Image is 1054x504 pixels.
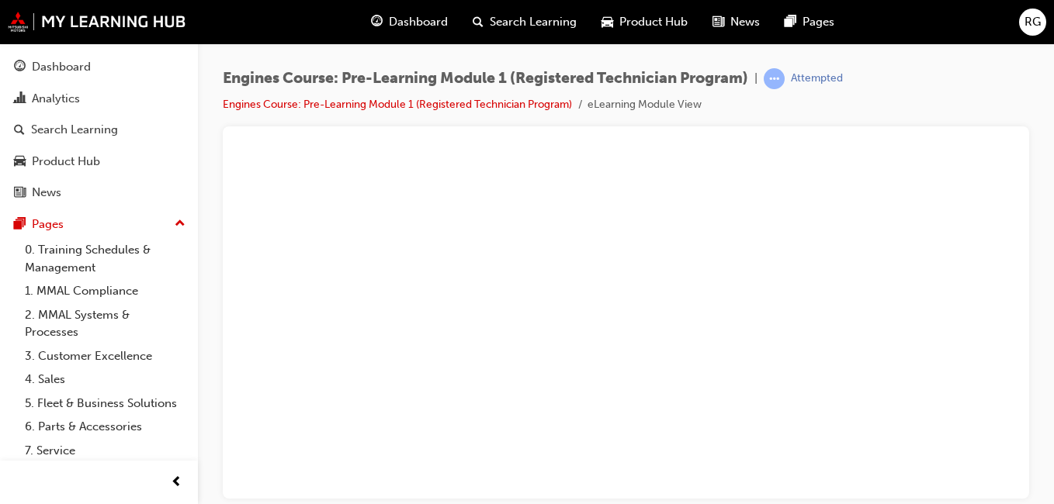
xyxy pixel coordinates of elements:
[712,12,724,32] span: news-icon
[14,155,26,169] span: car-icon
[764,68,785,89] span: learningRecordVerb_ATTEMPT-icon
[223,70,748,88] span: Engines Course: Pre-Learning Module 1 (Registered Technician Program)
[588,96,702,114] li: eLearning Module View
[730,13,760,31] span: News
[31,121,118,139] div: Search Learning
[6,178,192,207] a: News
[700,6,772,38] a: news-iconNews
[32,153,100,171] div: Product Hub
[19,392,192,416] a: 5. Fleet & Business Solutions
[14,186,26,200] span: news-icon
[19,303,192,344] a: 2. MMAL Systems & Processes
[19,279,192,303] a: 1. MMAL Compliance
[19,368,192,392] a: 4. Sales
[32,90,80,108] div: Analytics
[14,60,26,74] span: guage-icon
[32,58,91,76] div: Dashboard
[389,13,448,31] span: Dashboard
[602,12,613,32] span: car-icon
[619,13,688,31] span: Product Hub
[6,50,192,210] button: DashboardAnalyticsSearch LearningProduct HubNews
[589,6,700,38] a: car-iconProduct Hub
[359,6,460,38] a: guage-iconDashboard
[803,13,834,31] span: Pages
[785,12,796,32] span: pages-icon
[1025,13,1041,31] span: RG
[19,439,192,463] a: 7. Service
[6,147,192,176] a: Product Hub
[8,12,186,32] img: mmal
[32,216,64,233] div: Pages
[6,210,192,239] button: Pages
[371,12,383,32] span: guage-icon
[19,415,192,439] a: 6. Parts & Accessories
[14,123,25,137] span: search-icon
[490,13,577,31] span: Search Learning
[32,184,61,202] div: News
[754,70,758,88] span: |
[473,12,484,32] span: search-icon
[791,71,843,86] div: Attempted
[6,116,192,144] a: Search Learning
[772,6,847,38] a: pages-iconPages
[171,473,182,492] span: prev-icon
[14,218,26,232] span: pages-icon
[6,53,192,81] a: Dashboard
[19,238,192,279] a: 0. Training Schedules & Management
[6,85,192,113] a: Analytics
[223,98,572,111] a: Engines Course: Pre-Learning Module 1 (Registered Technician Program)
[1019,9,1046,36] button: RG
[175,214,185,234] span: up-icon
[460,6,589,38] a: search-iconSearch Learning
[14,92,26,106] span: chart-icon
[19,344,192,368] a: 3. Customer Excellence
